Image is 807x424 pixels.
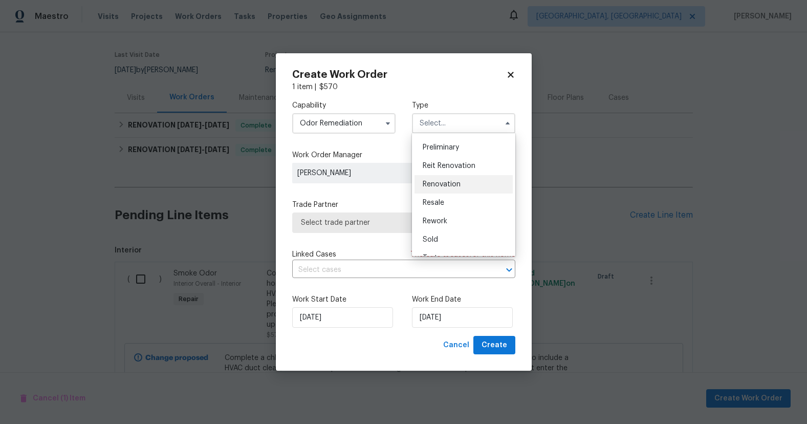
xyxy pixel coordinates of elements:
[319,83,338,91] span: $ 570
[301,218,507,228] span: Select trade partner
[423,255,438,262] span: Test
[410,249,515,260] span: There are case s for this home
[482,339,507,352] span: Create
[443,251,450,258] span: 17
[423,236,438,243] span: Sold
[292,262,487,278] input: Select cases
[502,263,516,277] button: Open
[292,200,515,210] label: Trade Partner
[423,162,475,169] span: Reit Renovation
[297,168,445,178] span: [PERSON_NAME]
[412,100,515,111] label: Type
[439,336,473,355] button: Cancel
[292,113,396,134] input: Select...
[382,117,394,130] button: Show options
[412,294,515,305] label: Work End Date
[412,307,513,328] input: M/D/YYYY
[423,199,444,206] span: Resale
[292,294,396,305] label: Work Start Date
[423,144,459,151] span: Preliminary
[423,218,447,225] span: Rework
[473,336,515,355] button: Create
[292,150,515,160] label: Work Order Manager
[292,82,515,92] div: 1 item |
[443,339,469,352] span: Cancel
[423,181,461,188] span: Renovation
[292,307,393,328] input: M/D/YYYY
[501,117,514,130] button: Hide options
[412,113,515,134] input: Select...
[292,100,396,111] label: Capability
[292,249,336,260] span: Linked Cases
[292,70,506,80] h2: Create Work Order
